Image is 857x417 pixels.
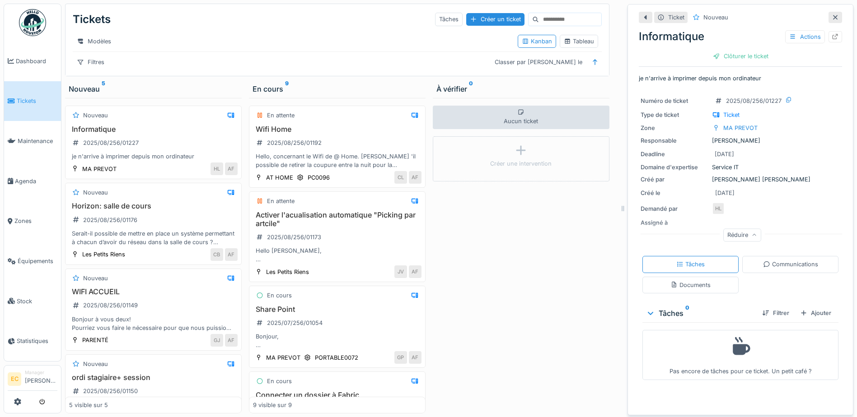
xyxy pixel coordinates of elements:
[641,175,840,184] div: [PERSON_NAME] [PERSON_NAME]
[267,197,295,205] div: En attente
[266,268,309,276] div: Les Petits Riens
[723,124,758,132] div: MA PREVOT
[253,211,421,228] h3: Activer l'acualisation automatique "Picking par artcile"
[225,334,238,347] div: AF
[267,233,321,241] div: 2025/08/256/01173
[759,307,793,319] div: Filtrer
[211,334,223,347] div: GJ
[315,353,358,362] div: PORTABLE0072
[83,387,138,395] div: 2025/08/256/01150
[641,150,708,158] div: Deadline
[211,248,223,261] div: CB
[253,246,421,264] div: Hello [PERSON_NAME], Encore une demande Power BI! Peux-tu activer l'actualisation automatique du ...
[435,13,463,26] div: Tâches
[83,188,108,197] div: Nouveau
[73,8,111,31] div: Tickets
[267,139,322,147] div: 2025/08/256/01192
[69,125,238,134] h3: Informatique
[723,111,740,119] div: Ticket
[253,125,421,134] h3: Wifi Home
[712,202,725,215] div: HL
[16,57,57,65] span: Dashboard
[267,291,292,300] div: En cours
[641,163,840,171] div: Service IT
[785,30,825,43] div: Actions
[69,373,238,382] h3: ordi stagiaire+ session
[8,372,21,386] li: EC
[715,189,735,197] div: [DATE]
[394,265,407,278] div: JV
[564,37,594,46] div: Tableau
[19,9,46,36] img: Badge_color-CXgf-gQk.svg
[266,353,300,362] div: MA PREVOT
[641,189,708,197] div: Créé le
[641,175,708,184] div: Créé par
[69,83,238,94] div: Nouveau
[267,111,295,120] div: En attente
[83,216,137,224] div: 2025/08/256/01176
[18,137,57,145] span: Maintenance
[4,41,61,81] a: Dashboard
[4,321,61,361] a: Statistiques
[522,37,552,46] div: Kanban
[469,83,473,94] sup: 0
[641,218,708,227] div: Assigné à
[409,351,421,364] div: AF
[83,301,138,310] div: 2025/08/256/01149
[17,97,57,105] span: Tickets
[69,315,238,332] div: Bonjour à vous deux! Pourriez vous faire le nécessaire pour que nous puissions avoir du réseau à ...
[4,201,61,241] a: Zones
[17,337,57,345] span: Statistiques
[433,106,609,129] div: Aucun ticket
[646,308,755,319] div: Tâches
[69,202,238,210] h3: Horizon: salle de cours
[308,173,330,182] div: PC0096
[15,177,57,185] span: Agenda
[668,13,684,22] div: Ticket
[267,377,292,385] div: En cours
[676,260,705,269] div: Tâches
[253,305,421,314] h3: Share Point
[670,281,711,289] div: Documents
[641,97,708,105] div: Numéro de ticket
[436,83,606,94] div: À vérifier
[14,217,57,225] span: Zones
[253,391,421,399] h3: Connecter un dossier à Fabric
[641,163,708,171] div: Domaine d'expertise
[648,334,833,376] div: Pas encore de tâches pour ce ticket. Un petit café ?
[102,83,105,94] sup: 5
[4,81,61,121] a: Tickets
[726,97,782,105] div: 2025/08/256/01227
[763,260,818,269] div: Communications
[253,332,421,349] div: Bonjour, Des fichiers dans [GEOGRAPHIC_DATA] semblent être bloqués en mode actualisation. Les don...
[83,139,139,147] div: 2025/08/256/01227
[253,83,422,94] div: En cours
[253,152,421,169] div: Hello, concernant le Wifi de @ Home. [PERSON_NAME] 'il possible de retirer la coupure entre la nu...
[82,250,125,259] div: Les Petits Riens
[491,56,586,69] div: Classer par [PERSON_NAME] le
[8,369,57,391] a: EC Manager[PERSON_NAME]
[641,111,708,119] div: Type de ticket
[211,162,223,175] div: HL
[4,121,61,161] a: Maintenance
[17,297,57,306] span: Stock
[466,13,525,25] div: Créer un ticket
[73,56,108,69] div: Filtres
[69,287,238,296] h3: WIFI ACCUEIL
[394,351,407,364] div: GP
[639,74,842,83] p: je n'arrive à imprimer depuis mon ordinateur
[69,401,108,409] div: 5 visible sur 5
[4,161,61,201] a: Agenda
[639,28,842,45] div: Informatique
[69,152,238,161] div: je n'arrive à imprimer depuis mon ordinateur
[253,401,292,409] div: 9 visible sur 9
[641,204,708,213] div: Demandé par
[18,257,57,265] span: Équipements
[225,248,238,261] div: AF
[685,308,689,319] sup: 0
[25,369,57,389] li: [PERSON_NAME]
[703,13,728,22] div: Nouveau
[394,171,407,184] div: CL
[83,360,108,368] div: Nouveau
[266,173,293,182] div: AT HOME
